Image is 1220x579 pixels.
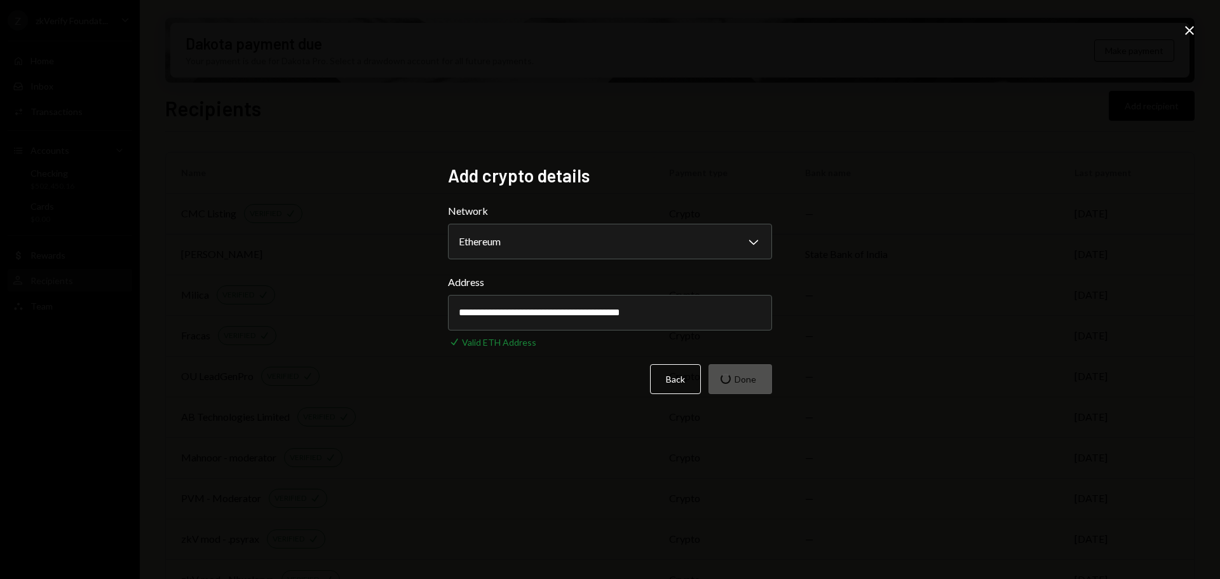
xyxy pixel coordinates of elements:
[650,364,701,394] button: Back
[448,275,772,290] label: Address
[462,336,536,349] div: Valid ETH Address
[448,224,772,259] button: Network
[448,203,772,219] label: Network
[448,163,772,188] h2: Add crypto details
